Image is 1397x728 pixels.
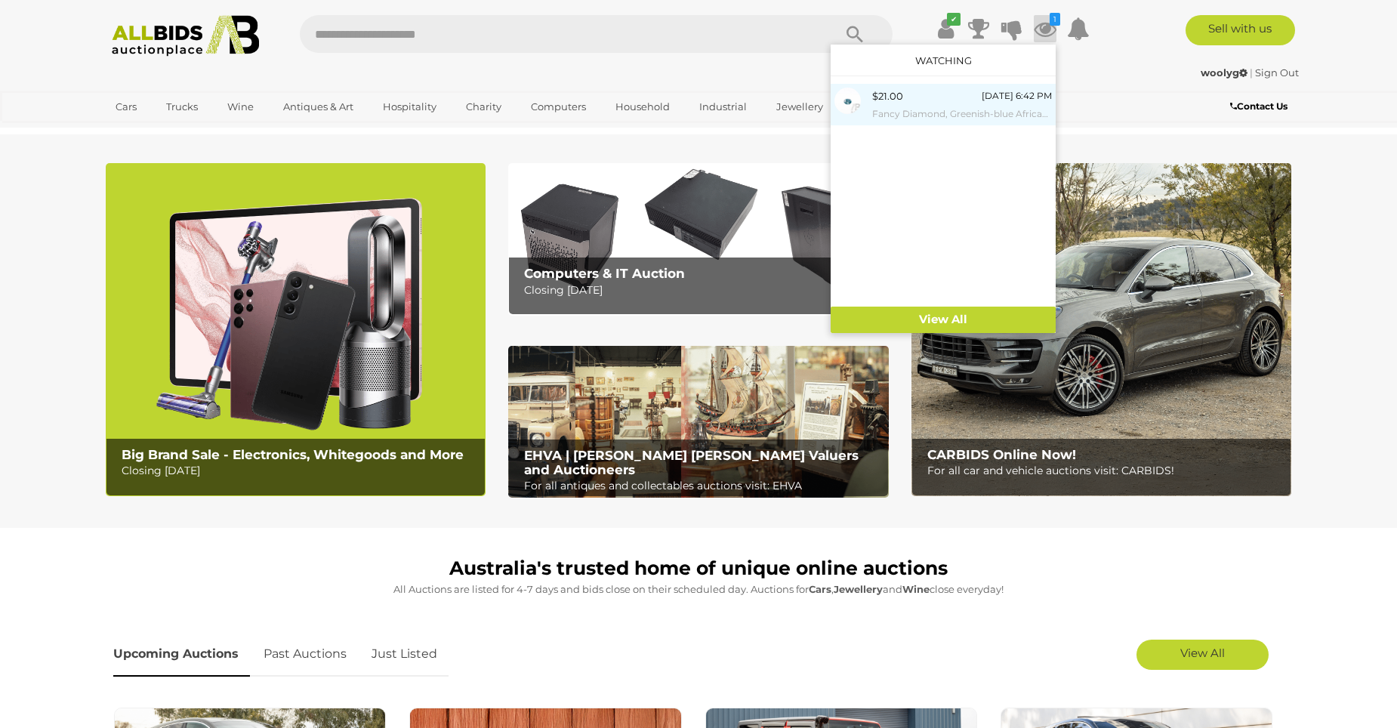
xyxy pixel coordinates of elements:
a: Sign Out [1255,66,1299,79]
a: View All [831,307,1056,333]
img: Big Brand Sale - Electronics, Whitegoods and More [106,163,486,496]
a: 1 [1034,15,1056,42]
a: Watching [915,54,972,66]
a: Just Listed [360,632,449,677]
a: Sell with us [1186,15,1295,45]
a: Jewellery [766,94,833,119]
a: Industrial [689,94,757,119]
h1: Australia's trusted home of unique online auctions [113,558,1284,579]
a: Wine [217,94,264,119]
a: Hospitality [373,94,446,119]
p: For all car and vehicle auctions visit: CARBIDS! [927,461,1283,480]
a: Contact Us [1230,98,1291,115]
b: Big Brand Sale - Electronics, Whitegoods and More [122,447,464,462]
strong: Cars [809,583,831,595]
button: Search [817,15,893,53]
a: Upcoming Auctions [113,632,250,677]
span: | [1250,66,1253,79]
a: $21.00 [DATE] 6:42 PM Fancy Diamond, Greenish-blue African Round Brilliant Cut Gemstone, 0.13ct [831,84,1056,125]
a: [GEOGRAPHIC_DATA] [106,119,233,144]
a: EHVA | Evans Hastings Valuers and Auctioneers EHVA | [PERSON_NAME] [PERSON_NAME] Valuers and Auct... [508,346,888,498]
b: Contact Us [1230,100,1288,112]
div: [DATE] 6:42 PM [982,88,1052,104]
small: Fancy Diamond, Greenish-blue African Round Brilliant Cut Gemstone, 0.13ct [872,106,1052,122]
a: View All [1136,640,1269,670]
a: ✔ [934,15,957,42]
p: Closing [DATE] [524,281,880,300]
img: CARBIDS Online Now! [911,163,1291,496]
p: For all antiques and collectables auctions visit: EHVA [524,477,880,495]
strong: Wine [902,583,930,595]
b: CARBIDS Online Now! [927,447,1076,462]
a: Trucks [156,94,208,119]
a: Computers [521,94,596,119]
span: $21.00 [872,90,903,102]
img: Allbids.com.au [103,15,267,57]
a: Past Auctions [252,632,358,677]
strong: Jewellery [834,583,883,595]
a: Big Brand Sale - Electronics, Whitegoods and More Big Brand Sale - Electronics, Whitegoods and Mo... [106,163,486,496]
b: EHVA | [PERSON_NAME] [PERSON_NAME] Valuers and Auctioneers [524,448,859,477]
a: Antiques & Art [273,94,363,119]
img: 53072-69a.jpg [834,88,861,114]
strong: woolyg [1201,66,1247,79]
i: 1 [1050,13,1060,26]
p: All Auctions are listed for 4-7 days and bids close on their scheduled day. Auctions for , and cl... [113,581,1284,598]
span: View All [1180,646,1225,660]
a: CARBIDS Online Now! CARBIDS Online Now! For all car and vehicle auctions visit: CARBIDS! [911,163,1291,496]
b: Computers & IT Auction [524,266,685,281]
a: Household [606,94,680,119]
a: Cars [106,94,146,119]
img: Computers & IT Auction [508,163,888,315]
a: Charity [456,94,511,119]
i: ✔ [947,13,961,26]
a: Computers & IT Auction Computers & IT Auction Closing [DATE] [508,163,888,315]
p: Closing [DATE] [122,461,477,480]
img: EHVA | Evans Hastings Valuers and Auctioneers [508,346,888,498]
a: woolyg [1201,66,1250,79]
